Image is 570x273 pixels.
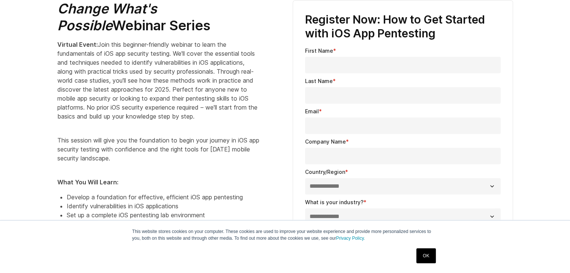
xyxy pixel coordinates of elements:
span: This session will give you the foundation to begin your journey in iOS app security testing with ... [57,136,259,162]
span: Company Name [305,138,346,145]
li: Set up a complete iOS pentesting lab environment [67,211,260,220]
span: Country/Region [305,169,345,175]
a: OK [416,248,435,263]
span: Email [305,108,319,114]
em: Change What's Possible [57,0,157,34]
span: First Name [305,47,333,54]
strong: What You Will Learn: [57,178,118,186]
a: Privacy Policy. [336,236,365,241]
strong: Virtual Event: [57,41,98,48]
h3: Register Now: How to Get Started with iOS App Pentesting [305,13,501,41]
span: What is your industry? [305,199,364,205]
li: Develop a foundation for effective, efficient iOS app pentesting [67,193,260,202]
h2: Webinar Series [57,0,260,34]
li: Identify vulnerabilities in iOS applications [67,202,260,211]
span: Join this beginner-friendly webinar to learn the fundamentals of iOS app security testing. We'll ... [57,41,257,120]
li: Perform static analysis to examine app binaries and source code for security flaws [67,220,260,237]
span: Last Name [305,78,333,84]
p: This website stores cookies on your computer. These cookies are used to improve your website expe... [132,228,438,242]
